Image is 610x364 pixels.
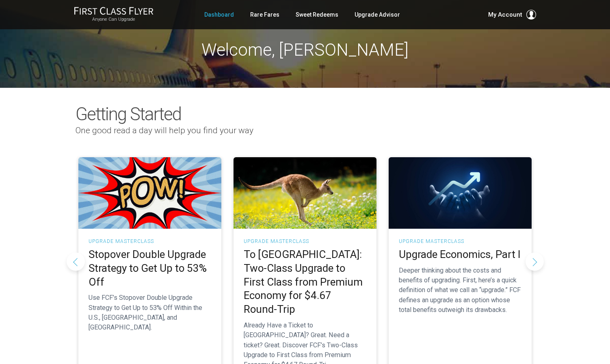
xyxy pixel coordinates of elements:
h2: Upgrade Economics, Part I [399,248,521,262]
a: First Class FlyerAnyone Can Upgrade [74,6,154,23]
a: Dashboard [204,7,234,22]
a: Rare Fares [250,7,279,22]
h3: UPGRADE MASTERCLASS [89,239,211,244]
button: Next slide [526,252,544,271]
h3: UPGRADE MASTERCLASS [399,239,521,244]
span: One good read a day will help you find your way [76,126,253,135]
button: Previous slide [67,252,85,271]
a: Sweet Redeems [296,7,338,22]
img: First Class Flyer [74,6,154,15]
h2: Stopover Double Upgrade Strategy to Get Up to 53% Off [89,248,211,289]
span: My Account [488,10,522,19]
h2: To [GEOGRAPHIC_DATA]: Two-Class Upgrade to First Class from Premium Economy for $4.67 Round-Trip [244,248,366,316]
p: Use FCF’s Stopover Double Upgrade Strategy to Get Up to 53% Off Within the U.S., [GEOGRAPHIC_DATA... [89,293,211,332]
small: Anyone Can Upgrade [74,17,154,22]
p: Deeper thinking about the costs and benefits of upgrading. First, here’s a quick definition of wh... [399,266,521,315]
h3: UPGRADE MASTERCLASS [244,239,366,244]
span: Welcome, [PERSON_NAME] [201,40,409,60]
span: Getting Started [76,104,181,125]
button: My Account [488,10,536,19]
a: Upgrade Advisor [355,7,400,22]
